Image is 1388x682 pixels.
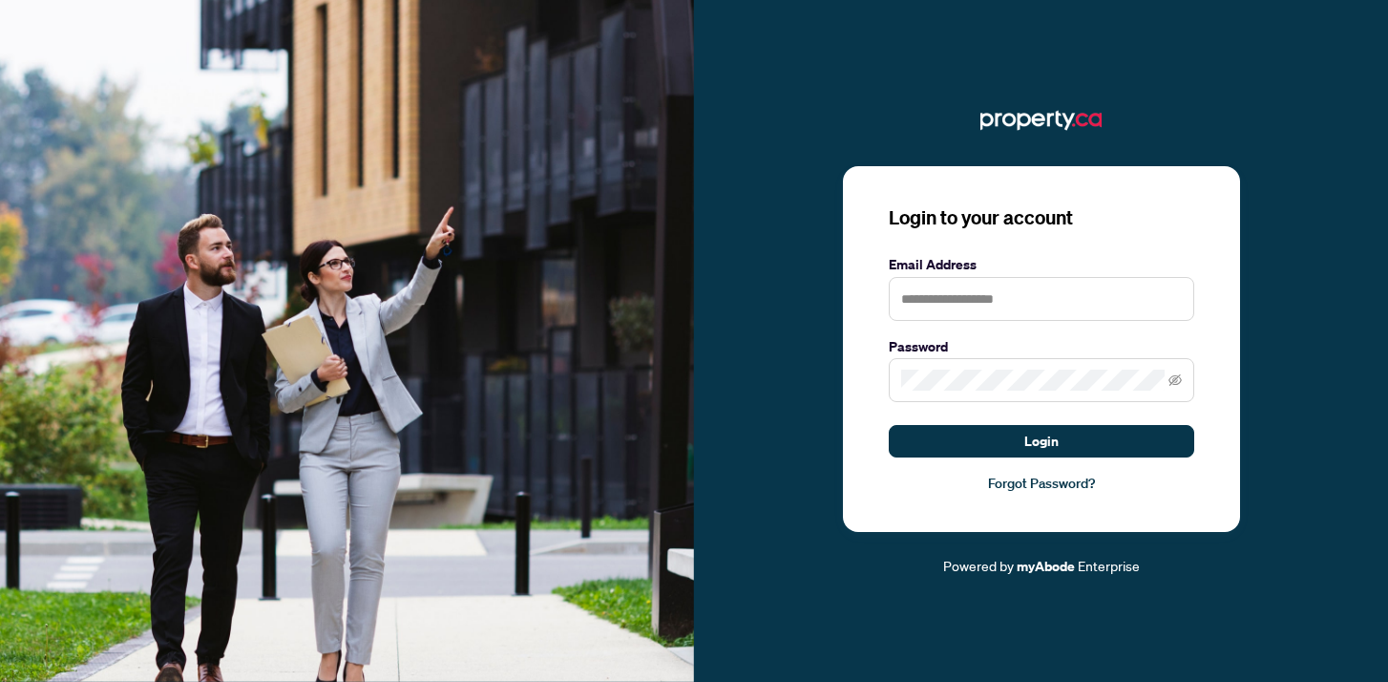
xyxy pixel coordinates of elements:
[889,425,1194,458] button: Login
[1168,373,1182,387] span: eye-invisible
[889,473,1194,494] a: Forgot Password?
[889,204,1194,231] h3: Login to your account
[943,557,1014,574] span: Powered by
[980,105,1102,136] img: ma-logo
[1024,426,1059,457] span: Login
[1017,556,1075,577] a: myAbode
[889,254,1194,275] label: Email Address
[1078,557,1140,574] span: Enterprise
[889,336,1194,357] label: Password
